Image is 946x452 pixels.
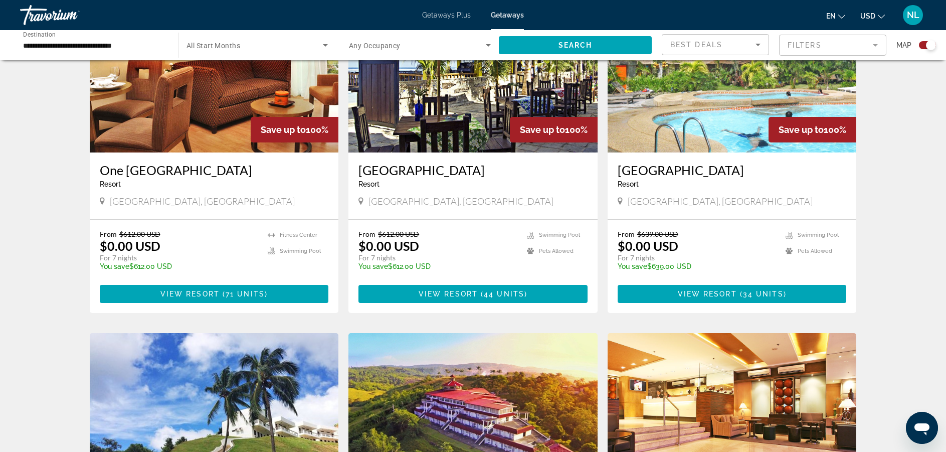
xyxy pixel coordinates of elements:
[100,180,121,188] span: Resort
[419,290,478,298] span: View Resort
[251,117,338,142] div: 100%
[358,262,517,270] p: $612.00 USD
[358,230,375,238] span: From
[743,290,784,298] span: 34 units
[358,253,517,262] p: For 7 nights
[558,41,593,49] span: Search
[100,163,329,178] a: One [GEOGRAPHIC_DATA]
[20,2,120,28] a: Travorium
[670,39,761,51] mat-select: Sort by
[798,248,832,254] span: Pets Allowed
[618,253,776,262] p: For 7 nights
[520,124,565,135] span: Save up to
[368,196,553,207] span: [GEOGRAPHIC_DATA], [GEOGRAPHIC_DATA]
[100,238,160,253] p: $0.00 USD
[484,290,524,298] span: 44 units
[618,262,776,270] p: $639.00 USD
[618,285,847,303] button: View Resort(34 units)
[906,412,938,444] iframe: Кнопка запуска окна обмена сообщениями
[261,124,306,135] span: Save up to
[100,262,258,270] p: $612.00 USD
[100,285,329,303] button: View Resort(71 units)
[280,248,321,254] span: Swimming Pool
[618,230,635,238] span: From
[358,238,419,253] p: $0.00 USD
[628,196,813,207] span: [GEOGRAPHIC_DATA], [GEOGRAPHIC_DATA]
[798,232,839,238] span: Swimming Pool
[510,117,598,142] div: 100%
[618,163,847,178] a: [GEOGRAPHIC_DATA]
[100,253,258,262] p: For 7 nights
[826,12,836,20] span: en
[896,38,911,52] span: Map
[539,248,574,254] span: Pets Allowed
[110,196,295,207] span: [GEOGRAPHIC_DATA], [GEOGRAPHIC_DATA]
[779,124,824,135] span: Save up to
[900,5,926,26] button: User Menu
[100,230,117,238] span: From
[100,262,129,270] span: You save
[737,290,787,298] span: ( )
[119,230,160,238] span: $612.00 USD
[860,9,885,23] button: Change currency
[618,262,647,270] span: You save
[349,42,401,50] span: Any Occupancy
[160,290,220,298] span: View Resort
[378,230,419,238] span: $612.00 USD
[539,232,580,238] span: Swimming Pool
[769,117,856,142] div: 100%
[826,9,845,23] button: Change language
[779,34,886,56] button: Filter
[618,180,639,188] span: Resort
[860,12,875,20] span: USD
[280,232,317,238] span: Fitness Center
[670,41,722,49] span: Best Deals
[907,10,919,20] span: NL
[186,42,240,50] span: All Start Months
[618,238,678,253] p: $0.00 USD
[358,285,588,303] button: View Resort(44 units)
[422,11,471,19] a: Getaways Plus
[637,230,678,238] span: $639.00 USD
[358,163,588,178] a: [GEOGRAPHIC_DATA]
[358,262,388,270] span: You save
[478,290,527,298] span: ( )
[358,180,380,188] span: Resort
[226,290,265,298] span: 71 units
[23,31,56,38] span: Destination
[499,36,652,54] button: Search
[678,290,737,298] span: View Resort
[491,11,524,19] a: Getaways
[220,290,268,298] span: ( )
